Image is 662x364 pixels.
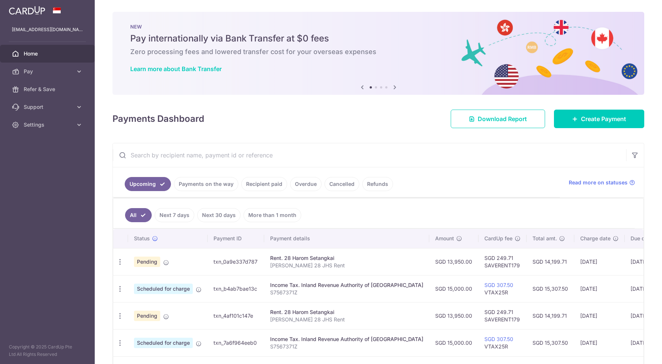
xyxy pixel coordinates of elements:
p: [EMAIL_ADDRESS][DOMAIN_NAME] [12,26,83,33]
p: S7567371Z [270,289,423,296]
td: SGD 13,950.00 [429,302,478,329]
a: Recipient paid [241,177,287,191]
a: SGD 307.50 [484,336,513,342]
td: SGD 15,000.00 [429,329,478,356]
td: SGD 249.71 SAVERENT179 [478,248,527,275]
span: Due date [631,235,653,242]
td: txn_0a9e337d787 [208,248,264,275]
h4: Payments Dashboard [112,112,204,126]
span: Charge date [580,235,611,242]
a: Read more on statuses [569,179,635,186]
p: [PERSON_NAME] 28 JHS Rent [270,262,423,269]
td: txn_4af101c147e [208,302,264,329]
span: Pending [134,257,160,267]
td: VTAX25R [478,329,527,356]
td: SGD 15,307.50 [527,275,574,302]
a: Learn more about Bank Transfer [130,65,222,73]
span: CardUp fee [484,235,513,242]
td: SGD 14,199.71 [527,248,574,275]
span: Scheduled for charge [134,284,193,294]
a: Refunds [362,177,393,191]
div: Income Tax. Inland Revenue Authority of [GEOGRAPHIC_DATA] [270,281,423,289]
a: Download Report [451,110,545,128]
a: Next 7 days [155,208,194,222]
a: More than 1 month [243,208,301,222]
p: S7567371Z [270,343,423,350]
span: Status [134,235,150,242]
p: NEW [130,24,626,30]
div: Rent. 28 Harom Setangkai [270,308,423,316]
td: SGD 14,199.71 [527,302,574,329]
td: txn_7a6f964eeb0 [208,329,264,356]
a: SGD 307.50 [484,282,513,288]
img: Bank transfer banner [112,12,644,95]
td: SGD 249.71 SAVERENT179 [478,302,527,329]
a: Create Payment [554,110,644,128]
td: [DATE] [574,275,625,302]
span: Pending [134,311,160,321]
span: Total amt. [532,235,557,242]
div: Income Tax. Inland Revenue Authority of [GEOGRAPHIC_DATA] [270,335,423,343]
span: Home [24,50,73,57]
input: Search by recipient name, payment id or reference [113,143,626,167]
a: Next 30 days [197,208,241,222]
span: Pay [24,68,73,75]
span: Support [24,103,73,111]
p: [PERSON_NAME] 28 JHS Rent [270,316,423,323]
th: Payment details [264,229,429,248]
td: SGD 13,950.00 [429,248,478,275]
a: Cancelled [325,177,359,191]
td: [DATE] [574,248,625,275]
span: Refer & Save [24,86,73,93]
td: [DATE] [574,302,625,329]
th: Payment ID [208,229,264,248]
span: Read more on statuses [569,179,628,186]
td: [DATE] [574,329,625,356]
h6: Zero processing fees and lowered transfer cost for your overseas expenses [130,47,626,56]
td: SGD 15,307.50 [527,329,574,356]
a: Upcoming [125,177,171,191]
span: Scheduled for charge [134,338,193,348]
span: Create Payment [581,114,626,123]
td: SGD 15,000.00 [429,275,478,302]
td: VTAX25R [478,275,527,302]
td: txn_b4ab7bae13c [208,275,264,302]
img: CardUp [9,6,45,15]
span: Download Report [478,114,527,123]
a: Payments on the way [174,177,238,191]
span: Settings [24,121,73,128]
span: Amount [435,235,454,242]
h5: Pay internationally via Bank Transfer at $0 fees [130,33,626,44]
a: Overdue [290,177,322,191]
div: Rent. 28 Harom Setangkai [270,254,423,262]
a: All [125,208,152,222]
